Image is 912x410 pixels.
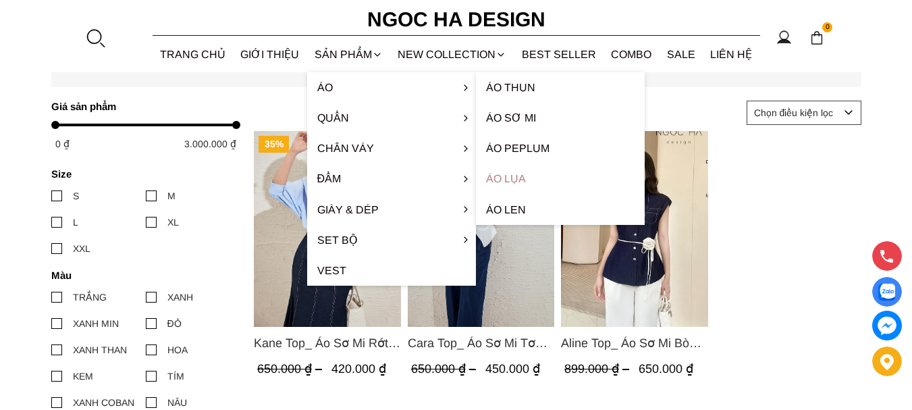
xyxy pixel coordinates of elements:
a: Áo sơ mi [476,103,645,133]
img: Kane Top_ Áo Sơ Mi Rớt Vai Cổ Trụ Màu Xanh A1075 [254,131,401,327]
div: SẢN PHẨM [307,36,391,72]
div: M [167,188,176,203]
span: 0 [822,22,833,33]
img: img-CART-ICON-ksit0nf1 [809,30,824,45]
img: Cara Top_ Áo Sơ Mi Tơ Rớt Vai Nhún Eo Màu Trắng A1073 [407,131,554,327]
div: S [73,188,79,203]
a: Áo Peplum [476,133,645,163]
img: Display image [878,284,895,301]
span: 650.000 ₫ [257,363,325,376]
div: XL [167,215,179,230]
a: Chân váy [307,133,476,163]
div: XANH THAN [73,342,127,357]
a: SALE [660,36,703,72]
a: NEW COLLECTION [390,36,514,72]
a: Product image - Kane Top_ Áo Sơ Mi Rớt Vai Cổ Trụ Màu Xanh A1075 [254,131,401,327]
div: ĐỎ [167,316,182,331]
h4: Giá sản phẩm [51,101,232,112]
div: TÍM [167,369,184,384]
div: XANH MIN [73,316,119,331]
a: Áo thun [476,72,645,103]
a: Product image - Aline Top_ Áo Sơ Mi Bò Lụa Rớt Vai A1070 [561,131,708,327]
div: XANH [167,290,193,305]
a: Link to Kane Top_ Áo Sơ Mi Rớt Vai Cổ Trụ Màu Xanh A1075 [254,334,401,353]
a: Link to Aline Top_ Áo Sơ Mi Bò Lụa Rớt Vai A1070 [561,334,708,353]
div: KEM [73,369,93,384]
span: Cara Top_ Áo Sơ Mi Tơ Rớt Vai Nhún Eo Màu Trắng A1073 [407,334,554,353]
span: 0 ₫ [55,138,70,149]
a: LIÊN HỆ [703,36,760,72]
span: 3.000.000 ₫ [184,138,236,149]
a: TRANG CHỦ [153,36,234,72]
span: Aline Top_ Áo Sơ Mi Bò Lụa Rớt Vai A1070 [561,334,708,353]
span: Kane Top_ Áo Sơ Mi Rớt Vai Cổ Trụ Màu Xanh A1075 [254,334,401,353]
div: XANH COBAN [73,395,134,410]
a: Giày & Dép [307,195,476,225]
a: Quần [307,103,476,133]
div: NÂU [167,395,187,410]
div: TRẮNG [73,290,107,305]
span: 450.000 ₫ [485,363,539,376]
span: 899.000 ₫ [564,363,633,376]
div: L [73,215,78,230]
a: Áo lụa [476,163,645,194]
a: Display image [872,277,902,307]
a: GIỚI THIỆU [233,36,307,72]
a: BEST SELLER [514,36,604,72]
a: Link to Cara Top_ Áo Sơ Mi Tơ Rớt Vai Nhún Eo Màu Trắng A1073 [407,334,554,353]
img: Aline Top_ Áo Sơ Mi Bò Lụa Rớt Vai A1070 [561,131,708,327]
div: XXL [73,241,90,256]
h4: Màu [51,270,232,281]
a: Combo [603,36,660,72]
a: Ngoc Ha Design [355,3,558,36]
span: 650.000 ₫ [639,363,693,376]
h4: Size [51,168,232,180]
span: 420.000 ₫ [331,363,386,376]
a: Set Bộ [307,225,476,255]
a: Đầm [307,163,476,194]
a: Áo len [476,195,645,225]
a: Product image - Cara Top_ Áo Sơ Mi Tơ Rớt Vai Nhún Eo Màu Trắng A1073 [407,131,554,327]
a: Áo [307,72,476,103]
span: 650.000 ₫ [410,363,479,376]
a: Vest [307,255,476,286]
a: messenger [872,311,902,340]
div: HOA [167,342,188,357]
